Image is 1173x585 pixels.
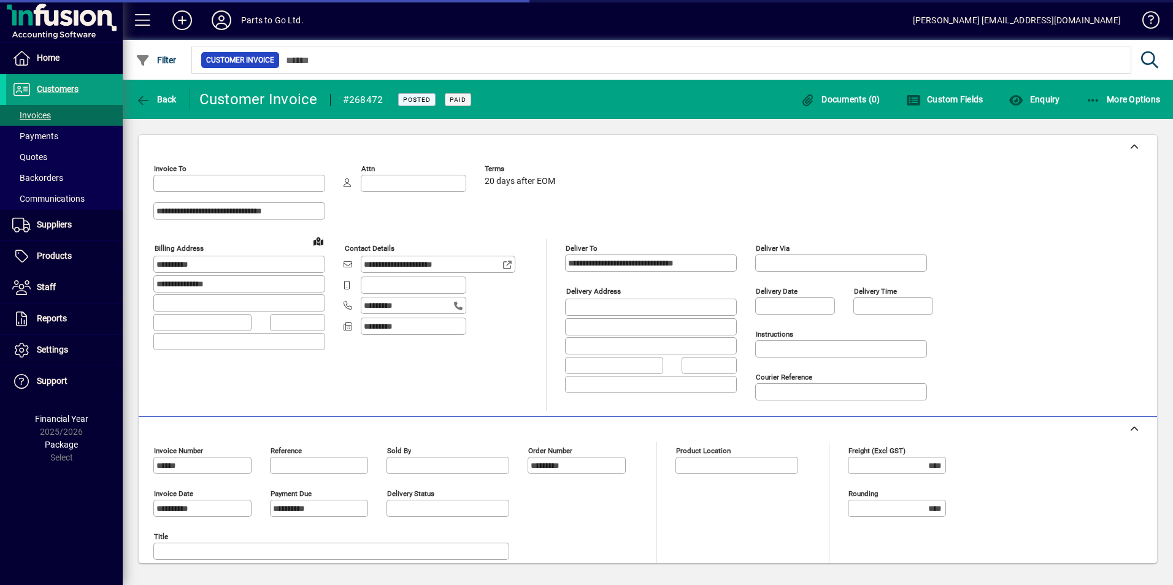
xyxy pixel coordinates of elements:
[756,244,790,253] mat-label: Deliver via
[163,9,202,31] button: Add
[1009,94,1060,104] span: Enquiry
[450,96,466,104] span: Paid
[35,414,88,424] span: Financial Year
[37,282,56,292] span: Staff
[903,88,986,110] button: Custom Fields
[566,244,598,253] mat-label: Deliver To
[136,94,177,104] span: Back
[848,489,878,498] mat-label: Rounding
[12,152,47,162] span: Quotes
[6,147,123,167] a: Quotes
[1083,88,1164,110] button: More Options
[154,532,168,541] mat-label: Title
[801,94,880,104] span: Documents (0)
[37,345,68,354] span: Settings
[123,88,190,110] app-page-header-button: Back
[133,49,180,71] button: Filter
[6,126,123,147] a: Payments
[1133,2,1158,42] a: Knowledge Base
[485,177,555,186] span: 20 days after EOM
[12,110,51,120] span: Invoices
[6,188,123,209] a: Communications
[361,164,375,173] mat-label: Attn
[387,489,434,498] mat-label: Delivery status
[202,9,241,31] button: Profile
[756,373,812,381] mat-label: Courier Reference
[37,84,79,94] span: Customers
[271,489,312,498] mat-label: Payment due
[913,10,1121,30] div: [PERSON_NAME] [EMAIL_ADDRESS][DOMAIN_NAME]
[271,446,302,455] mat-label: Reference
[848,446,906,455] mat-label: Freight (excl GST)
[154,164,187,173] mat-label: Invoice To
[154,446,203,455] mat-label: Invoice number
[1006,88,1063,110] button: Enquiry
[343,90,383,110] div: #268472
[12,194,85,204] span: Communications
[6,210,123,240] a: Suppliers
[45,440,78,449] span: Package
[676,446,731,455] mat-label: Product location
[37,53,60,63] span: Home
[403,96,431,104] span: Posted
[906,94,983,104] span: Custom Fields
[241,10,304,30] div: Parts to Go Ltd.
[37,220,72,229] span: Suppliers
[798,88,883,110] button: Documents (0)
[6,167,123,188] a: Backorders
[136,55,177,65] span: Filter
[1086,94,1161,104] span: More Options
[37,376,67,386] span: Support
[6,366,123,397] a: Support
[12,131,58,141] span: Payments
[133,88,180,110] button: Back
[37,313,67,323] span: Reports
[485,165,558,173] span: Terms
[6,335,123,365] a: Settings
[6,43,123,74] a: Home
[854,287,897,296] mat-label: Delivery time
[309,231,328,251] a: View on map
[6,241,123,272] a: Products
[528,446,572,455] mat-label: Order number
[6,272,123,303] a: Staff
[756,287,798,296] mat-label: Delivery date
[756,330,793,338] mat-label: Instructions
[6,105,123,126] a: Invoices
[37,251,72,261] span: Products
[12,173,63,183] span: Backorders
[387,446,411,455] mat-label: Sold by
[6,304,123,334] a: Reports
[199,90,318,109] div: Customer Invoice
[206,54,274,66] span: Customer Invoice
[154,489,193,498] mat-label: Invoice date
